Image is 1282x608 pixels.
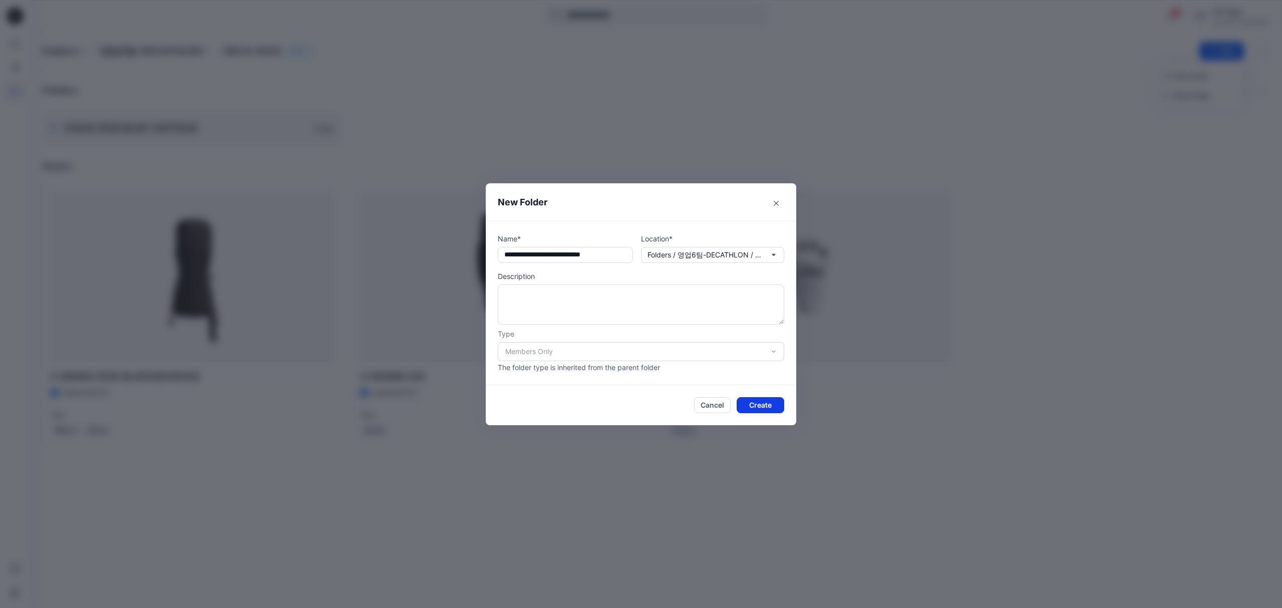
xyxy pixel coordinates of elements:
button: Create [737,397,784,413]
p: Name* [498,233,633,244]
button: Cancel [694,397,731,413]
p: Location* [641,233,784,244]
button: Close [768,195,784,211]
p: Type [498,329,784,339]
p: Folders / 영업6팀-DECATHLON / DECA-SS25 [648,249,763,260]
header: New Folder [486,183,796,221]
button: Folders / 영업6팀-DECATHLON / DECA-SS25 [641,247,784,263]
p: The folder type is inherited from the parent folder [498,362,784,373]
p: Description [498,271,784,281]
